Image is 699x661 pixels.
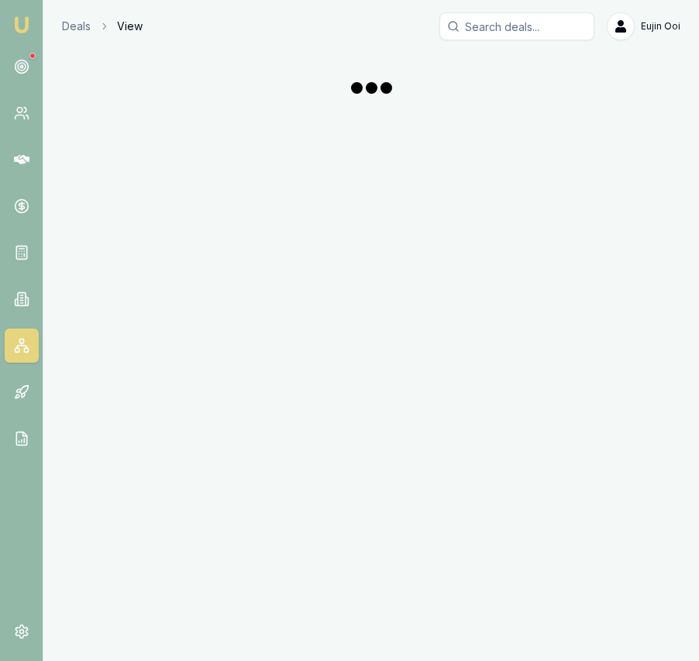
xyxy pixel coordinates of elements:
[439,12,594,40] input: Search deals
[62,19,143,34] nav: breadcrumb
[641,20,680,33] span: Eujin Ooi
[62,19,91,34] a: Deals
[12,15,31,34] img: emu-icon-u.png
[117,19,143,34] span: View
